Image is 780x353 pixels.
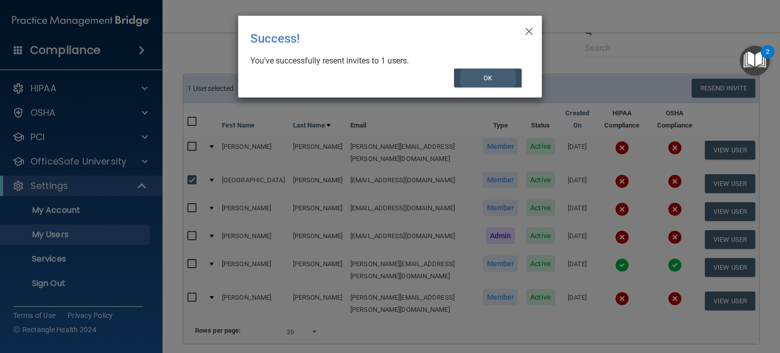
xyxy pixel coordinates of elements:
[605,281,768,322] iframe: Drift Widget Chat Controller
[766,52,769,65] div: 2
[250,55,522,67] div: You’ve successfully resent invites to 1 users.
[250,24,488,53] div: Success!
[525,20,534,40] span: ×
[740,46,770,76] button: Open Resource Center, 2 new notifications
[454,69,522,87] button: OK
